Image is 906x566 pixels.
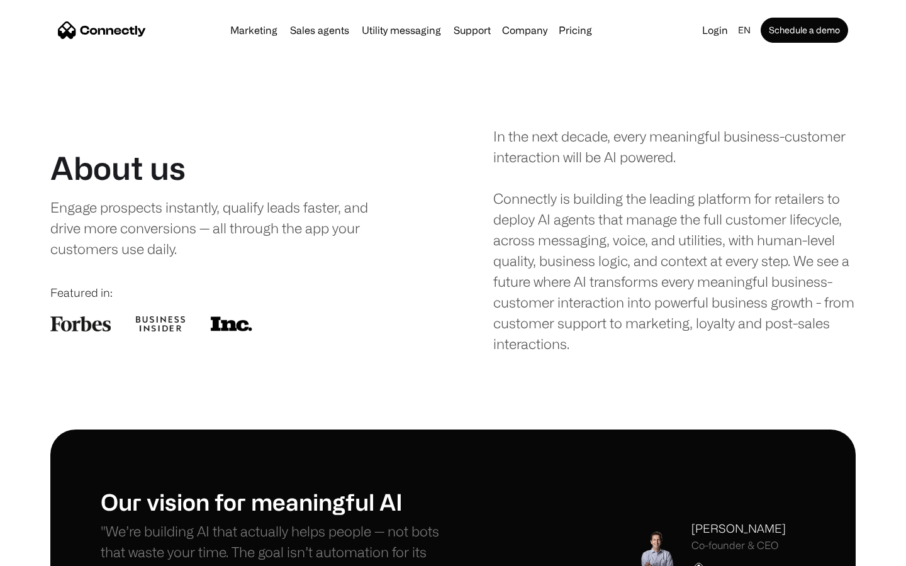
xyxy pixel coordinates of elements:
div: [PERSON_NAME] [691,520,786,537]
h1: About us [50,149,186,187]
div: Company [502,21,547,39]
h1: Our vision for meaningful AI [101,488,453,515]
a: Pricing [554,25,597,35]
a: Utility messaging [357,25,446,35]
div: Engage prospects instantly, qualify leads faster, and drive more conversions — all through the ap... [50,197,394,259]
div: Featured in: [50,284,413,301]
a: Schedule a demo [761,18,848,43]
a: Marketing [225,25,282,35]
a: Support [449,25,496,35]
a: Sales agents [285,25,354,35]
a: Login [697,21,733,39]
div: In the next decade, every meaningful business-customer interaction will be AI powered. Connectly ... [493,126,856,354]
div: en [738,21,751,39]
div: Co-founder & CEO [691,540,786,552]
aside: Language selected: English [13,543,75,562]
ul: Language list [25,544,75,562]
